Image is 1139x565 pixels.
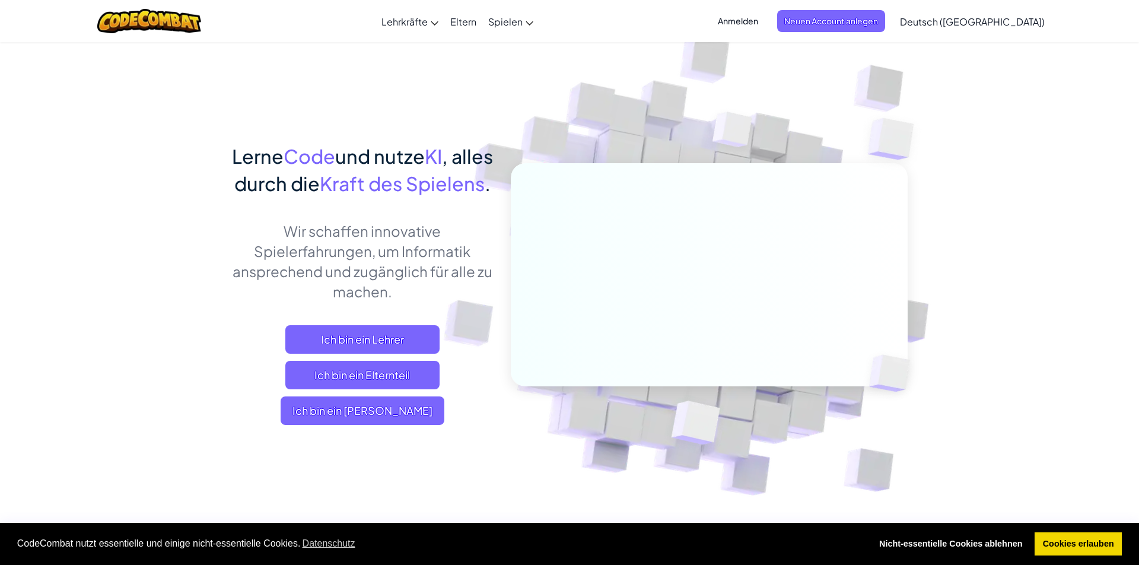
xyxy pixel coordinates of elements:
img: Overlap cubes [642,376,749,474]
span: CodeCombat nutzt essentielle und einige nicht-essentielle Cookies. [17,535,862,553]
span: Code [284,144,335,168]
a: Deutsch ([GEOGRAPHIC_DATA]) [894,5,1051,37]
button: Ich bin ein [PERSON_NAME] [281,396,444,425]
a: Ich bin ein Elternteil [285,361,440,389]
p: Wir schaffen innovative Spielerfahrungen, um Informatik ansprechend und zugänglich für alle zu ma... [231,221,493,301]
a: allow cookies [1035,532,1122,556]
button: Anmelden [711,10,765,32]
span: Lehrkräfte [381,15,428,28]
a: Lehrkräfte [376,5,444,37]
a: Ich bin ein Lehrer [285,325,440,354]
span: Spielen [488,15,523,28]
img: Overlap cubes [844,89,947,189]
a: deny cookies [871,532,1030,556]
span: Lerne [232,144,284,168]
span: Kraft des Spielens [320,172,485,195]
span: KI [425,144,442,168]
span: . [485,172,491,195]
span: Deutsch ([GEOGRAPHIC_DATA]) [900,15,1045,28]
a: Eltern [444,5,482,37]
a: Spielen [482,5,539,37]
a: learn more about cookies [300,535,357,553]
img: CodeCombat logo [97,9,201,33]
img: Overlap cubes [691,88,776,177]
button: Neuen Account anlegen [777,10,885,32]
img: Overlap cubes [850,330,938,417]
span: und nutze [335,144,425,168]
